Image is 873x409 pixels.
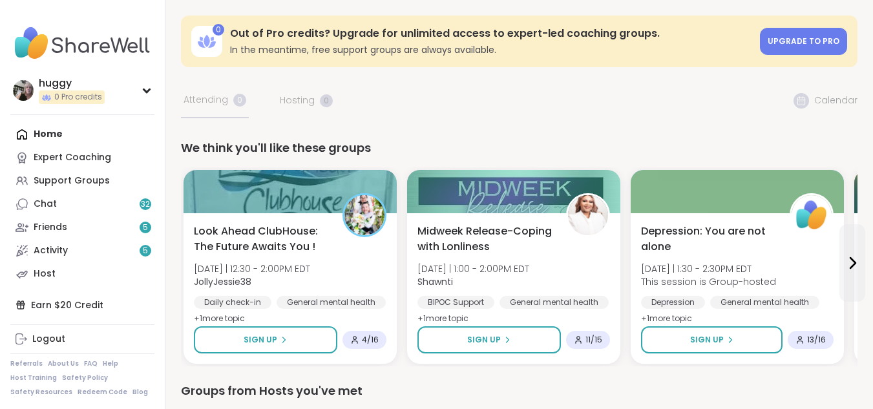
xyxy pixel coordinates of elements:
a: Help [103,359,118,368]
h3: In the meantime, free support groups are always available. [230,43,752,56]
span: Depression: You are not alone [641,224,775,255]
h3: Out of Pro credits? Upgrade for unlimited access to expert-led coaching groups. [230,26,752,41]
span: [DATE] | 1:00 - 2:00PM EDT [417,262,529,275]
a: Host [10,262,154,286]
span: [DATE] | 12:30 - 2:00PM EDT [194,262,310,275]
a: FAQ [84,359,98,368]
div: Logout [32,333,65,346]
b: Shawnti [417,275,453,288]
img: JollyJessie38 [344,195,384,235]
div: General mental health [277,296,386,309]
button: Sign Up [641,326,783,353]
a: Redeem Code [78,388,127,397]
a: Expert Coaching [10,146,154,169]
div: Depression [641,296,705,309]
div: BIPOC Support [417,296,494,309]
div: We think you'll like these groups [181,139,857,157]
div: General mental health [710,296,819,309]
div: Activity [34,244,68,257]
button: Sign Up [417,326,561,353]
div: Earn $20 Credit [10,293,154,317]
span: 13 / 16 [807,335,826,345]
img: Shawnti [568,195,608,235]
a: Safety Policy [62,373,108,383]
div: General mental health [500,296,609,309]
span: Upgrade to Pro [768,36,839,47]
a: Referrals [10,359,43,368]
span: 4 / 16 [362,335,379,345]
span: This session is Group-hosted [641,275,776,288]
img: huggy [13,80,34,101]
div: Host [34,267,56,280]
a: Activity5 [10,239,154,262]
div: Chat [34,198,57,211]
a: Blog [132,388,148,397]
a: Safety Resources [10,388,72,397]
button: Sign Up [194,326,337,353]
img: ShareWell Nav Logo [10,21,154,66]
div: Groups from Hosts you've met [181,382,857,400]
span: 0 Pro credits [54,92,102,103]
a: Friends5 [10,216,154,239]
span: [DATE] | 1:30 - 2:30PM EDT [641,262,776,275]
div: Daily check-in [194,296,271,309]
div: huggy [39,76,105,90]
div: Expert Coaching [34,151,111,164]
span: 5 [143,246,148,257]
div: 0 [213,24,224,36]
span: Look Ahead ClubHouse: The Future Awaits You ! [194,224,328,255]
a: Upgrade to Pro [760,28,847,55]
span: 5 [143,222,148,233]
b: JollyJessie38 [194,275,251,288]
span: Sign Up [467,334,501,346]
span: Sign Up [244,334,277,346]
a: Chat32 [10,193,154,216]
span: Midweek Release-Coping with Lonliness [417,224,552,255]
a: Logout [10,328,154,351]
div: Support Groups [34,174,110,187]
div: Friends [34,221,67,234]
span: Sign Up [690,334,724,346]
a: About Us [48,359,79,368]
span: 11 / 15 [585,335,602,345]
a: Host Training [10,373,57,383]
img: ShareWell [792,195,832,235]
a: Support Groups [10,169,154,193]
span: 32 [141,199,150,210]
